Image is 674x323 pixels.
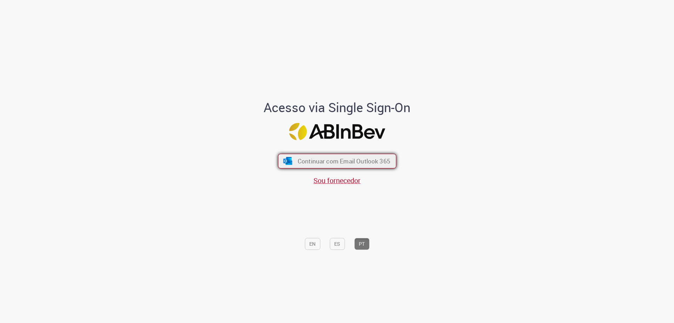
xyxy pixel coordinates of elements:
img: ícone Azure/Microsoft 360 [283,157,293,165]
button: PT [354,238,369,250]
span: Continuar com Email Outlook 365 [297,157,390,165]
h1: Acesso via Single Sign-On [240,101,435,115]
button: ES [330,238,345,250]
button: ícone Azure/Microsoft 360 Continuar com Email Outlook 365 [278,154,396,169]
a: Sou fornecedor [313,176,361,185]
button: EN [305,238,320,250]
img: Logo ABInBev [289,123,385,140]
